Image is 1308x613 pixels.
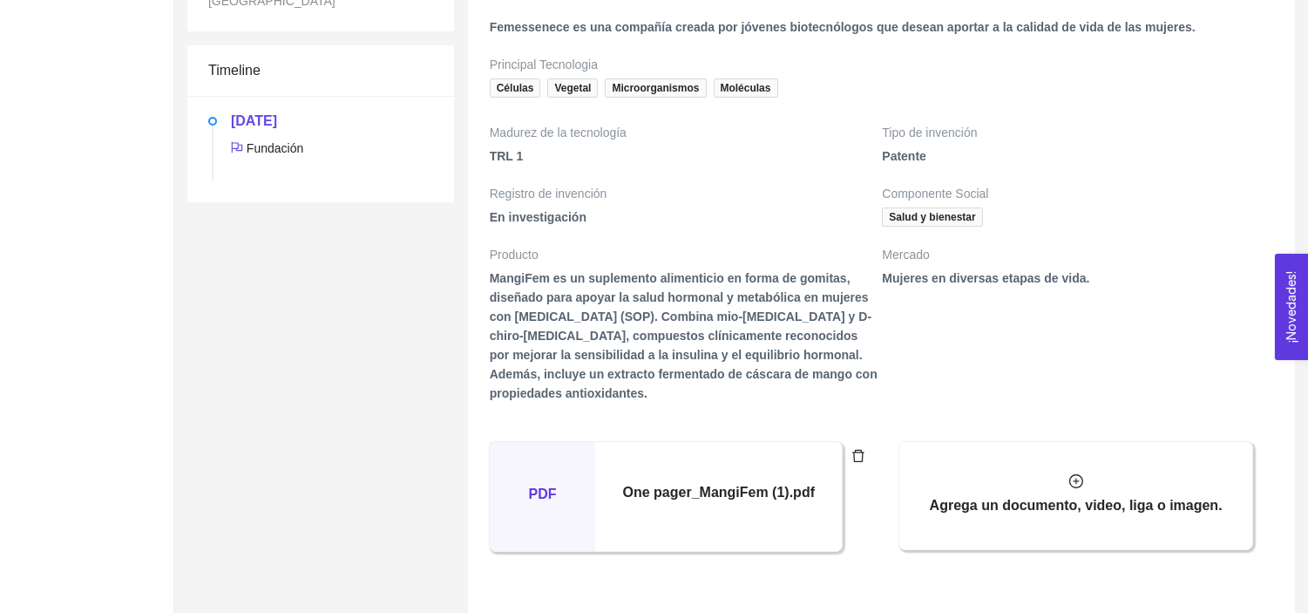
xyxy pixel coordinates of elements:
span: Componente Social [882,184,997,203]
span: flag [231,141,243,153]
span: En investigación [490,208,881,241]
span: delete [845,449,871,463]
span: Vegetal [547,78,598,98]
h5: One pager_MangiFem (1).pdf [623,482,815,503]
span: Patente [882,146,1273,180]
h5: Agrega un documento, video, liga o imagen. [930,495,1223,516]
span: Tipo de invención [882,123,986,142]
span: Madurez de la tecnología [490,123,635,142]
button: Open Feedback Widget [1275,254,1308,360]
span: Principal Tecnologia [490,55,607,74]
span: Salud y bienestar [882,208,982,227]
h5: [DATE] [231,111,433,132]
span: Moléculas [714,78,778,98]
a: One pager_MangiFem (1).pdf [623,482,815,510]
span: Registro de invención [490,184,616,203]
span: Mercado [882,245,938,264]
span: Microorganismos [605,78,706,98]
span: Femessenece es una compañía creada por jóvenes biotecnólogos que desean aportar a la calidad de v... [490,17,1273,51]
span: Mujeres en diversas etapas de vida. [882,269,1273,302]
span: plus-circle [1063,474,1089,488]
span: TRL 1 [490,146,881,180]
button: delete [844,442,872,470]
span: Fundación [231,141,303,155]
div: Timeline [208,45,433,95]
span: MangiFem es un suplemento alimenticio en forma de gomitas, diseñado para apoyar la salud hormonal... [490,269,881,417]
h5: pdf [490,442,596,506]
span: Producto [490,245,547,264]
button: plus-circle [1062,467,1090,495]
span: Células [490,78,541,98]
